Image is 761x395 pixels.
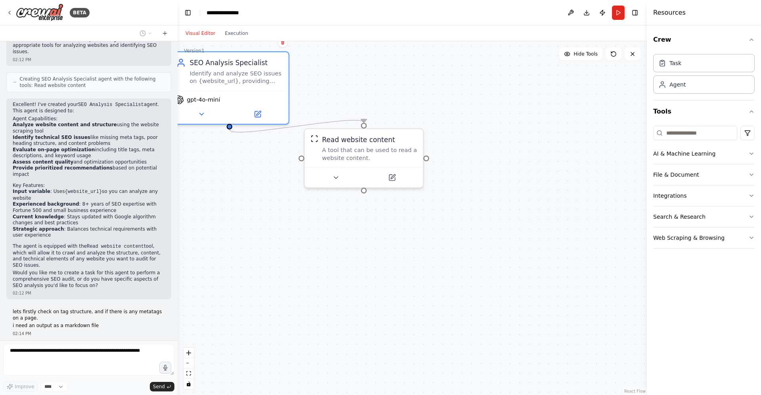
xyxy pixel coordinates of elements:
[13,165,165,177] li: based on potential impact
[170,51,290,125] div: SEO Analysis SpecialistIdentify and analyze SEO issues on {website_url}, providing comprehensive ...
[70,8,90,17] div: BETA
[15,383,34,390] span: Improve
[16,4,63,21] img: Logo
[13,122,165,134] li: using the website scraping tool
[13,201,165,214] li: : 8+ years of SEO expertise with Fortune 500 and small business experience
[159,29,171,38] button: Start a new chat
[559,48,602,60] button: Hide Tools
[13,270,165,289] p: Would you like me to create a task for this agent to perform a comprehensive SEO audit, or do you...
[13,183,165,189] h2: Key Features:
[13,135,165,147] li: like missing meta tags, poor heading structure, and content problems
[322,135,395,145] div: Read website content
[13,147,165,159] li: including title tags, meta descriptions, and keyword usage
[220,29,253,38] button: Execution
[653,51,755,100] div: Crew
[13,122,117,127] strong: Analyze website content and structure
[653,123,755,255] div: Tools
[277,37,288,48] button: Delete node
[669,81,686,89] div: Agent
[13,290,165,296] div: 02:12 PM
[184,358,194,368] button: zoom out
[189,58,283,67] div: SEO Analysis Specialist
[78,102,144,108] code: SEO Analysis Specialist
[669,59,681,67] div: Task
[13,135,90,140] strong: Identify technical SEO issues
[13,165,113,171] strong: Provide prioritized recommendations
[624,389,646,393] a: React Flow attribution
[230,108,285,120] button: Open in side panel
[13,309,165,321] p: lets firstly check on tag structure, and if there is any metatags on a page.
[653,164,755,185] button: File & Document
[184,348,194,358] button: zoom in
[184,379,194,389] button: toggle interactivity
[13,214,165,226] li: : Stays updated with Google algorithm changes and best practices
[13,226,165,239] li: : Balances technical requirements with user experience
[184,348,194,389] div: React Flow controls
[187,96,220,104] span: gpt-4o-mini
[181,29,220,38] button: Visual Editor
[322,146,417,162] div: A tool that can be used to read a website content.
[311,135,318,143] img: ScrapeWebsiteTool
[13,331,165,337] div: 02:14 PM
[225,113,369,139] g: Edge from 37449b5e-1dd1-447f-b01a-34b1e4f5e520 to 586f0341-cbe0-418d-aed9-a8c8fb6c1229
[13,214,64,220] strong: Current knowledge
[20,76,164,89] span: Creating SEO Analysis Specialist agent with the following tools: Read website content
[184,368,194,379] button: fit view
[13,159,165,166] li: and optimization opportunities
[153,383,165,390] span: Send
[184,48,205,54] div: Version 1
[150,382,174,391] button: Send
[159,362,171,374] button: Click to speak your automation idea
[304,128,424,188] div: ScrapeWebsiteToolRead website contentA tool that can be used to read a website content.
[365,172,419,183] button: Open in side panel
[629,7,641,18] button: Hide right sidebar
[13,201,79,207] strong: Experienced background
[87,244,144,249] code: Read website content
[136,29,155,38] button: Switch to previous chat
[182,7,193,18] button: Hide left sidebar
[13,189,50,194] strong: Input variable
[13,159,73,165] strong: Assess content quality
[653,29,755,51] button: Crew
[653,100,755,123] button: Tools
[653,206,755,227] button: Search & Research
[65,189,102,195] code: {website_url}
[13,189,165,201] li: : Uses so you can analyze any website
[13,102,165,114] p: Excellent! I've created your agent. This agent is designed to:
[653,185,755,206] button: Integrations
[653,8,686,17] h4: Resources
[13,243,165,268] p: The agent is equipped with the tool, which will allow it to crawl and analyze the structure, cont...
[3,382,38,392] button: Improve
[653,143,755,164] button: AI & Machine Learning
[13,57,165,63] div: 02:12 PM
[13,226,64,232] strong: Strategic approach
[189,69,283,85] div: Identify and analyze SEO issues on {website_url}, providing comprehensive recommendations to impr...
[13,116,165,122] h2: Agent Capabilities:
[13,37,165,55] p: Perfect! Now I'll create an SEO specialist agent with the appropriate tools for analyzing website...
[574,51,598,57] span: Hide Tools
[207,9,247,17] nav: breadcrumb
[13,323,165,329] p: i need an output as a markdown file
[653,227,755,248] button: Web Scraping & Browsing
[13,147,95,152] strong: Evaluate on-page optimization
